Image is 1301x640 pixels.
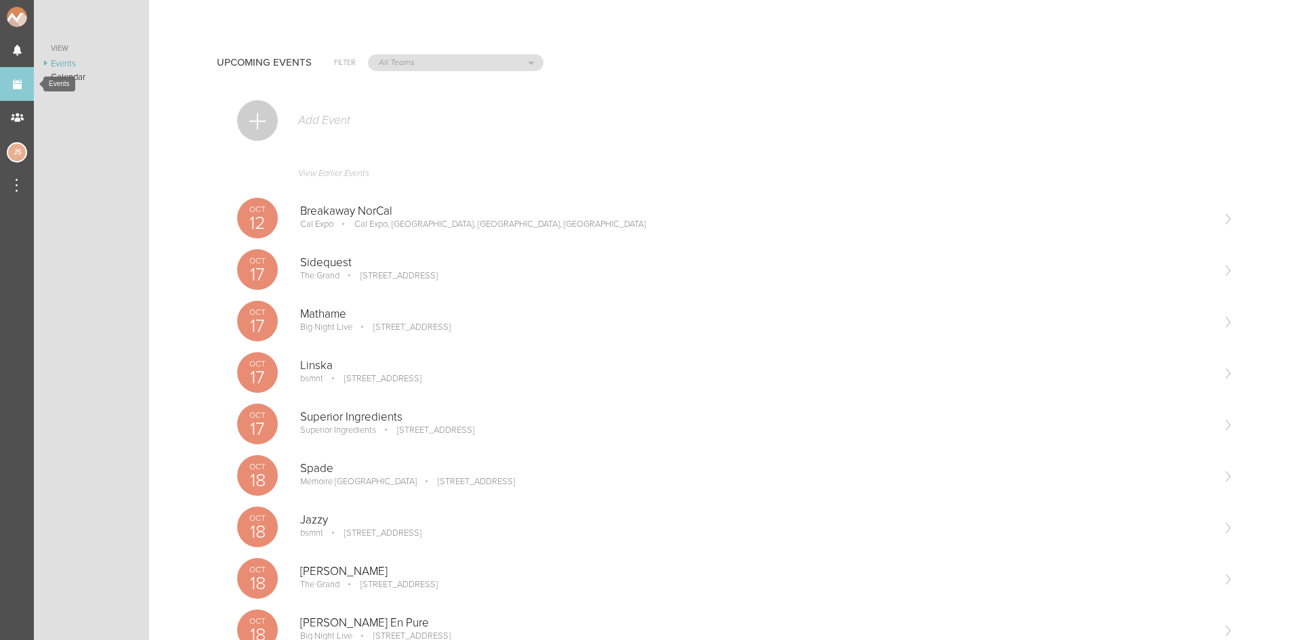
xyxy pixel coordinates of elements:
[237,214,278,232] p: 12
[378,425,474,435] p: [STREET_ADDRESS]
[300,205,1212,218] p: Breakaway NorCal
[300,270,339,281] p: The Grand
[300,565,1212,578] p: [PERSON_NAME]
[217,57,312,68] h4: Upcoming Events
[7,142,27,163] div: Jessica Smith
[237,360,278,368] p: Oct
[300,528,323,538] p: bsmnt
[237,205,278,213] p: Oct
[300,410,1212,424] p: Superior Ingredients
[237,161,1233,192] a: View Earlier Events
[300,219,333,230] p: Cal Expo
[237,463,278,471] p: Oct
[300,256,1212,270] p: Sidequest
[237,523,278,541] p: 18
[237,411,278,419] p: Oct
[300,307,1212,321] p: Mathame
[354,322,451,333] p: [STREET_ADDRESS]
[300,513,1212,527] p: Jazzy
[237,617,278,625] p: Oct
[300,616,1212,630] p: [PERSON_NAME] En Pure
[300,425,376,435] p: Superior Ingredients
[34,41,149,57] a: View
[300,359,1212,372] p: Linska
[334,57,356,68] h6: Filter
[237,308,278,316] p: Oct
[300,462,1212,475] p: Spade
[325,373,421,384] p: [STREET_ADDRESS]
[34,70,149,84] a: Calendar
[342,270,438,281] p: [STREET_ADDRESS]
[237,420,278,438] p: 17
[342,579,438,590] p: [STREET_ADDRESS]
[34,57,149,70] a: Events
[7,7,83,27] img: NOMAD
[237,368,278,387] p: 17
[335,219,646,230] p: Cal Expo, [GEOGRAPHIC_DATA], [GEOGRAPHIC_DATA], [GEOGRAPHIC_DATA]
[325,528,421,538] p: [STREET_ADDRESS]
[237,514,278,522] p: Oct
[237,257,278,265] p: Oct
[237,566,278,574] p: Oct
[300,322,352,333] p: Big Night Live
[237,574,278,593] p: 18
[237,317,278,335] p: 17
[419,476,515,487] p: [STREET_ADDRESS]
[300,476,417,487] p: Mémoire [GEOGRAPHIC_DATA]
[237,265,278,284] p: 17
[300,579,339,590] p: The Grand
[300,373,323,384] p: bsmnt
[297,114,350,127] p: Add Event
[237,471,278,490] p: 18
